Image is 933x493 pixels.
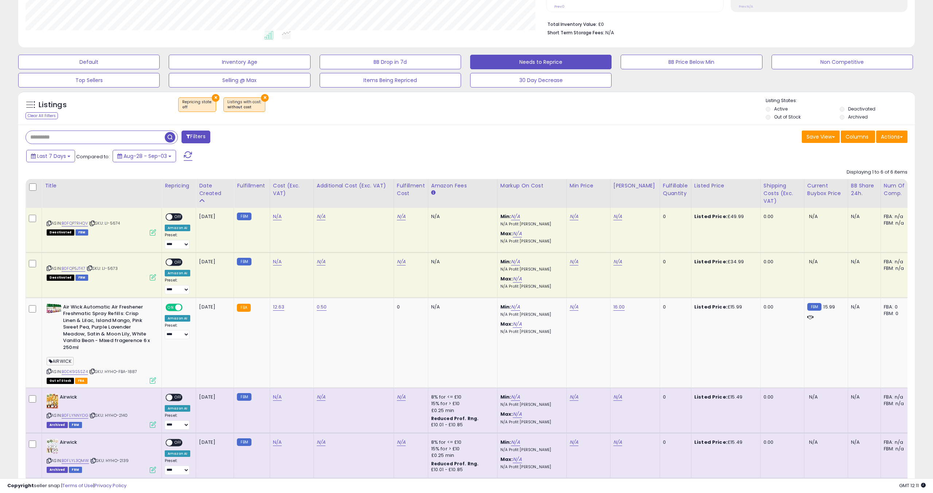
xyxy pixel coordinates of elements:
[199,394,228,400] div: [DATE]
[199,439,228,446] div: [DATE]
[317,303,327,311] a: 0.50
[823,303,835,310] span: 15.99
[166,304,175,310] span: ON
[884,304,908,310] div: FBA: 0
[431,304,492,310] div: N/A
[500,239,561,244] p: N/A Profit [PERSON_NAME]
[273,213,282,220] a: N/A
[172,395,184,401] span: OFF
[739,4,753,9] small: Prev: N/A
[317,182,391,190] div: Additional Cost (Exc. VAT)
[169,73,310,88] button: Selling @ Max
[86,265,118,271] span: | SKU: LI-5673
[547,21,597,27] b: Total Inventory Value:
[500,447,561,453] p: N/A Profit [PERSON_NAME]
[75,275,89,281] span: FBM
[764,439,799,446] div: 0.00
[884,394,908,400] div: FBA: n/a
[807,182,845,197] div: Current Buybox Price
[199,213,228,220] div: [DATE]
[47,439,58,454] img: 51zk+WB7HWL._SL40_.jpg
[47,304,61,313] img: 41b0Ts9s4GL._SL40_.jpg
[884,259,908,265] div: FBA: n/a
[694,303,727,310] b: Listed Price:
[500,303,511,310] b: Min:
[500,230,513,237] b: Max:
[500,329,561,334] p: N/A Profit [PERSON_NAME]
[165,270,190,276] div: Amazon AI
[884,182,910,197] div: Num of Comp.
[124,152,167,160] span: Aug-28 - Sep-03
[273,258,282,265] a: N/A
[884,213,908,220] div: FBA: n/a
[431,259,492,265] div: N/A
[172,259,184,265] span: OFF
[851,213,875,220] div: N/A
[69,422,82,428] span: FBM
[431,461,479,467] b: Reduced Prof. Rng.
[47,394,58,408] img: 51udMI57GcL._SL40_.jpg
[613,182,657,190] div: [PERSON_NAME]
[113,150,176,162] button: Aug-28 - Sep-03
[851,182,878,197] div: BB Share 24h.
[809,213,818,220] span: N/A
[809,439,818,446] span: N/A
[764,394,799,400] div: 0.00
[47,259,156,280] div: ASIN:
[182,105,212,110] div: off
[876,131,907,143] button: Actions
[570,303,578,311] a: N/A
[694,304,755,310] div: £15.99
[613,213,622,220] a: N/A
[37,152,66,160] span: Last 7 Days
[802,131,840,143] button: Save View
[500,402,561,407] p: N/A Profit [PERSON_NAME]
[500,213,511,220] b: Min:
[62,265,85,272] a: B0FQP5JT47
[621,55,762,69] button: BB Price Below Min
[694,258,727,265] b: Listed Price:
[513,456,522,463] a: N/A
[547,19,902,28] li: £0
[570,213,578,220] a: N/A
[431,400,492,407] div: 15% for > £10
[884,439,908,446] div: FBA: n/a
[165,458,190,475] div: Preset:
[431,394,492,400] div: 8% for <= £10
[513,230,522,237] a: N/A
[60,394,148,403] b: Airwick
[500,393,511,400] b: Min:
[613,439,622,446] a: N/A
[500,411,513,418] b: Max:
[397,304,422,310] div: 0
[18,73,160,88] button: Top Sellers
[764,213,799,220] div: 0.00
[431,407,492,414] div: £0.25 min
[62,412,88,419] a: B0FLYNNYDG
[39,100,67,110] h5: Listings
[431,452,492,459] div: £0.25 min
[75,229,89,236] span: FBM
[511,303,520,311] a: N/A
[165,315,190,322] div: Amazon AI
[511,258,520,265] a: N/A
[809,258,818,265] span: N/A
[47,229,74,236] span: All listings that are unavailable for purchase on Amazon for any reason other than out-of-stock
[397,182,425,197] div: Fulfillment Cost
[431,213,492,220] div: N/A
[848,106,875,112] label: Deactivated
[47,439,156,472] div: ASIN:
[500,439,511,446] b: Min:
[90,458,129,463] span: | SKU: HYHO-2139
[470,55,612,69] button: Needs to Reprice
[694,213,755,220] div: £49.99
[47,304,156,383] div: ASIN:
[772,55,913,69] button: Non Competitive
[165,225,190,231] div: Amazon AI
[500,222,561,227] p: N/A Profit [PERSON_NAME]
[500,267,561,272] p: N/A Profit [PERSON_NAME]
[317,213,325,220] a: N/A
[165,323,190,339] div: Preset:
[613,303,625,311] a: 16.00
[841,131,875,143] button: Columns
